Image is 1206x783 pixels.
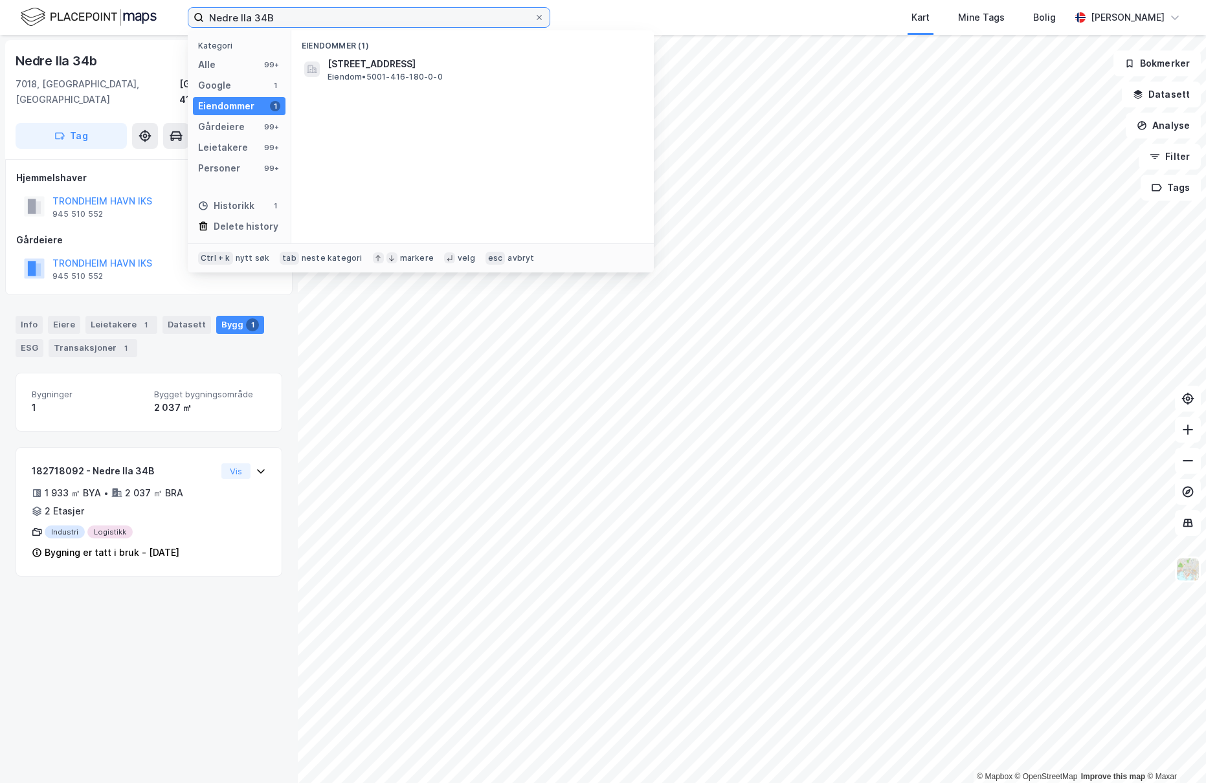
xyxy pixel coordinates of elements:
div: 182718092 - Nedre Ila 34B [32,463,216,479]
div: Delete history [214,219,278,234]
div: 1 933 ㎡ BYA [45,485,101,501]
div: Eiendommer [198,98,254,114]
button: Filter [1139,144,1201,170]
div: • [104,488,109,498]
div: Bygg [216,316,264,334]
div: ESG [16,339,43,357]
div: Kategori [198,41,285,50]
div: Personer [198,160,240,176]
div: Info [16,316,43,334]
div: neste kategori [302,253,363,263]
div: tab [280,252,299,265]
div: 1 [270,101,280,111]
div: Datasett [162,316,211,334]
div: 1 [139,318,152,331]
div: 7018, [GEOGRAPHIC_DATA], [GEOGRAPHIC_DATA] [16,76,179,107]
span: Bygninger [32,389,144,400]
div: Transaksjoner [49,339,137,357]
div: nytt søk [236,253,270,263]
div: 1 [270,80,280,91]
button: Analyse [1126,113,1201,138]
div: 99+ [262,122,280,132]
div: Alle [198,57,216,72]
div: 99+ [262,163,280,173]
a: OpenStreetMap [1015,772,1078,781]
div: Eiendommer (1) [291,30,654,54]
div: [GEOGRAPHIC_DATA], 416/180 [179,76,282,107]
div: 99+ [262,60,280,70]
div: 99+ [262,142,280,153]
div: 1 [32,400,144,415]
a: Improve this map [1081,772,1145,781]
div: Historikk [198,198,254,214]
div: markere [400,253,434,263]
img: Z [1176,557,1200,582]
div: 2 037 ㎡ [154,400,266,415]
button: Bokmerker [1113,50,1201,76]
div: Mine Tags [958,10,1005,25]
div: [PERSON_NAME] [1091,10,1165,25]
img: logo.f888ab2527a4732fd821a326f86c7f29.svg [21,6,157,28]
div: Gårdeiere [198,119,245,135]
span: Bygget bygningsområde [154,389,266,400]
div: 1 [270,201,280,211]
div: avbryt [508,253,534,263]
input: Søk på adresse, matrikkel, gårdeiere, leietakere eller personer [204,8,534,27]
div: Bygning er tatt i bruk - [DATE] [45,545,179,560]
div: 2 037 ㎡ BRA [125,485,183,501]
div: Eiere [48,316,80,334]
div: Leietakere [85,316,157,334]
a: Mapbox [977,772,1012,781]
iframe: Chat Widget [1141,721,1206,783]
div: velg [458,253,475,263]
div: Nedre Ila 34b [16,50,99,71]
div: 945 510 552 [52,209,103,219]
div: Ctrl + k [198,252,233,265]
button: Vis [221,463,251,479]
span: Eiendom • 5001-416-180-0-0 [328,72,443,82]
div: Gårdeiere [16,232,282,248]
div: Kart [911,10,930,25]
button: Datasett [1122,82,1201,107]
div: 1 [246,318,259,331]
button: Tags [1141,175,1201,201]
div: Leietakere [198,140,248,155]
div: Kontrollprogram for chat [1141,721,1206,783]
div: 1 [119,342,132,355]
div: 2 Etasjer [45,503,84,519]
div: 945 510 552 [52,271,103,281]
span: [STREET_ADDRESS] [328,56,638,72]
button: Tag [16,123,127,149]
div: esc [486,252,506,265]
div: Hjemmelshaver [16,170,282,186]
div: Bolig [1033,10,1056,25]
div: Google [198,78,231,93]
